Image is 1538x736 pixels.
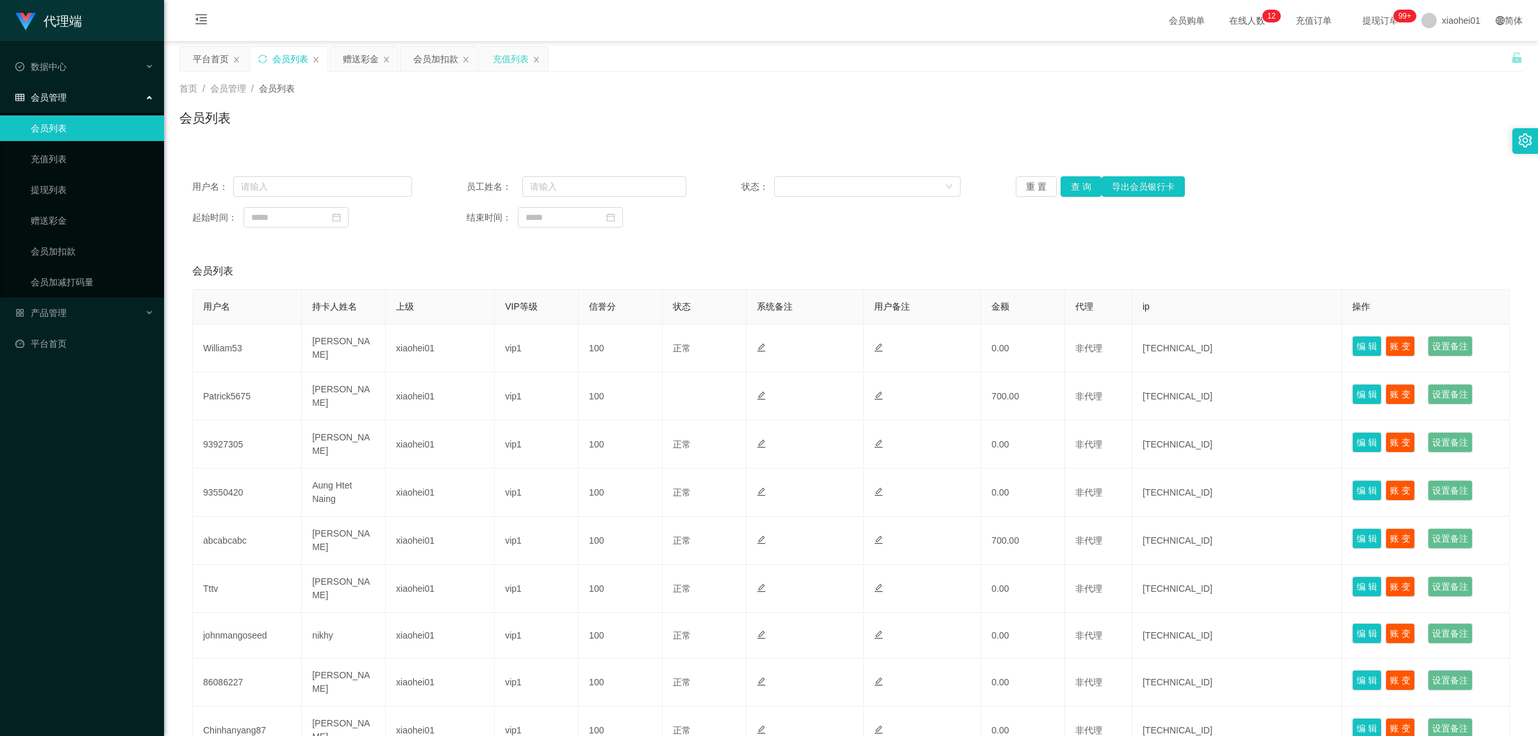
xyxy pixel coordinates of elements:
[31,115,154,141] a: 会员列表
[1352,432,1382,453] button: 编 辑
[579,372,663,421] td: 100
[981,658,1065,707] td: 0.00
[302,421,386,469] td: [PERSON_NAME]
[757,487,766,496] i: 图标: edit
[1428,576,1473,597] button: 设置备注
[757,583,766,592] i: 图标: edit
[1075,630,1102,640] span: 非代理
[15,308,67,318] span: 产品管理
[1496,16,1505,25] i: 图标: global
[493,47,529,71] div: 充值列表
[579,565,663,613] td: 100
[673,343,691,353] span: 正常
[193,517,302,565] td: abcabcabc
[1262,10,1280,22] sup: 12
[302,613,386,658] td: nikhy
[1223,16,1271,25] span: 在线人数
[522,176,686,197] input: 请输入
[44,1,82,42] h1: 代理端
[1132,613,1342,658] td: [TECHNICAL_ID]
[505,301,538,312] span: VIP等级
[1271,10,1276,22] p: 2
[386,613,495,658] td: xiaohei01
[312,56,320,63] i: 图标: close
[233,176,412,197] input: 请输入
[589,301,616,312] span: 信誉分
[1385,336,1415,356] button: 账 变
[1385,670,1415,690] button: 账 变
[462,56,470,63] i: 图标: close
[981,421,1065,469] td: 0.00
[495,565,579,613] td: vip1
[579,421,663,469] td: 100
[193,565,302,613] td: Tttv
[1102,176,1185,197] button: 导出会员银行卡
[1356,16,1405,25] span: 提现订单
[1385,576,1415,597] button: 账 变
[757,677,766,686] i: 图标: edit
[31,177,154,203] a: 提现列表
[673,301,691,312] span: 状态
[1132,469,1342,517] td: [TECHNICAL_ID]
[1385,623,1415,644] button: 账 变
[302,372,386,421] td: [PERSON_NAME]
[495,658,579,707] td: vip1
[579,658,663,707] td: 100
[1352,301,1370,312] span: 操作
[757,439,766,448] i: 图标: edit
[413,47,458,71] div: 会员加扣款
[579,613,663,658] td: 100
[193,421,302,469] td: 93927305
[874,630,883,639] i: 图标: edit
[1132,324,1342,372] td: [TECHNICAL_ID]
[981,469,1065,517] td: 0.00
[179,1,223,42] i: 图标: menu-fold
[1267,10,1271,22] p: 1
[179,83,197,94] span: 首页
[757,391,766,400] i: 图标: edit
[1075,677,1102,687] span: 非代理
[332,213,341,222] i: 图标: calendar
[1352,480,1382,501] button: 编 辑
[1132,372,1342,421] td: [TECHNICAL_ID]
[1518,133,1532,147] i: 图标: setting
[1352,336,1382,356] button: 编 辑
[193,658,302,707] td: 86086227
[386,658,495,707] td: xiaohei01
[1352,670,1382,690] button: 编 辑
[258,54,267,63] i: 图标: sync
[31,208,154,233] a: 赠送彩金
[1075,583,1102,594] span: 非代理
[193,372,302,421] td: Patrick5675
[874,301,910,312] span: 用户备注
[386,324,495,372] td: xiaohei01
[673,677,691,687] span: 正常
[1143,301,1150,312] span: ip
[1352,528,1382,549] button: 编 辑
[1428,384,1473,405] button: 设置备注
[259,83,295,94] span: 会员列表
[302,517,386,565] td: [PERSON_NAME]
[1385,384,1415,405] button: 账 变
[15,308,24,317] i: 图标: appstore-o
[874,725,883,734] i: 图标: edit
[757,343,766,352] i: 图标: edit
[1132,565,1342,613] td: [TECHNICAL_ID]
[193,613,302,658] td: johnmangoseed
[1352,384,1382,405] button: 编 辑
[1428,336,1473,356] button: 设置备注
[383,56,390,63] i: 图标: close
[579,469,663,517] td: 100
[15,13,36,31] img: logo.9652507e.png
[386,565,495,613] td: xiaohei01
[31,269,154,295] a: 会员加减打码量
[495,517,579,565] td: vip1
[1428,432,1473,453] button: 设置备注
[193,469,302,517] td: 93550420
[1393,10,1416,22] sup: 1115
[1075,391,1102,401] span: 非代理
[1289,16,1338,25] span: 充值订单
[1428,623,1473,644] button: 设置备注
[1132,517,1342,565] td: [TECHNICAL_ID]
[495,421,579,469] td: vip1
